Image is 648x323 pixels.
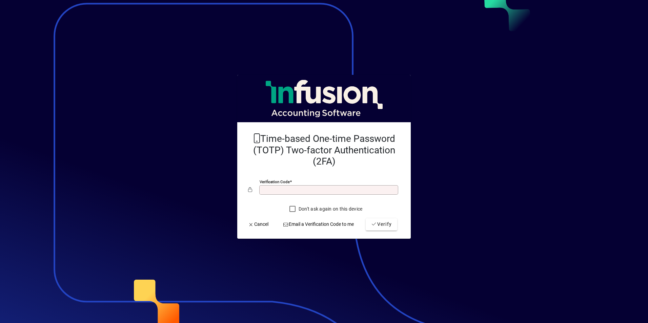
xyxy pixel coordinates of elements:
[248,133,400,167] h2: Time-based One-time Password (TOTP) Two-factor Authentication (2FA)
[297,206,363,212] label: Don't ask again on this device
[248,221,268,228] span: Cancel
[245,218,271,231] button: Cancel
[283,221,354,228] span: Email a Verification Code to me
[260,179,290,184] mat-label: Verification code
[280,218,357,231] button: Email a Verification Code to me
[371,221,392,228] span: Verify
[366,218,397,231] button: Verify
